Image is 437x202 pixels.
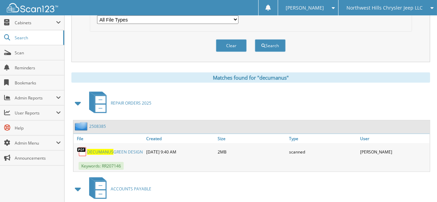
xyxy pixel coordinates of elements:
span: ACCOUNTS PAYABLE [111,186,151,192]
span: User Reports [15,110,56,116]
span: Bookmarks [15,80,61,86]
img: scan123-logo-white.svg [7,3,58,12]
a: REPAIR ORDERS 2025 [85,90,151,117]
div: 2MB [216,145,287,159]
a: Type [287,134,359,143]
div: Matches found for "decumanus" [71,72,430,83]
span: Keywords: RR207146 [79,162,124,170]
a: File [73,134,145,143]
span: Admin Menu [15,140,56,146]
a: DECUMANUSGREEN DESIGN [87,149,143,155]
span: DECUMANUS [87,149,113,155]
button: Clear [216,39,247,52]
div: [DATE] 9:40 AM [145,145,216,159]
span: Help [15,125,61,131]
button: Search [255,39,286,52]
span: Scan [15,50,61,56]
img: folder2.png [75,122,89,131]
span: Announcements [15,155,61,161]
a: 2508385 [89,123,106,129]
span: Cabinets [15,20,56,26]
span: REPAIR ORDERS 2025 [111,100,151,106]
span: Search [15,35,60,41]
span: Northwest Hills Chrysler Jeep LLC [346,6,423,10]
div: [PERSON_NAME] [358,145,430,159]
span: Admin Reports [15,95,56,101]
img: PDF.png [77,147,87,157]
a: Created [145,134,216,143]
span: [PERSON_NAME] [286,6,324,10]
a: Size [216,134,287,143]
div: scanned [287,145,359,159]
span: Reminders [15,65,61,71]
a: User [358,134,430,143]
